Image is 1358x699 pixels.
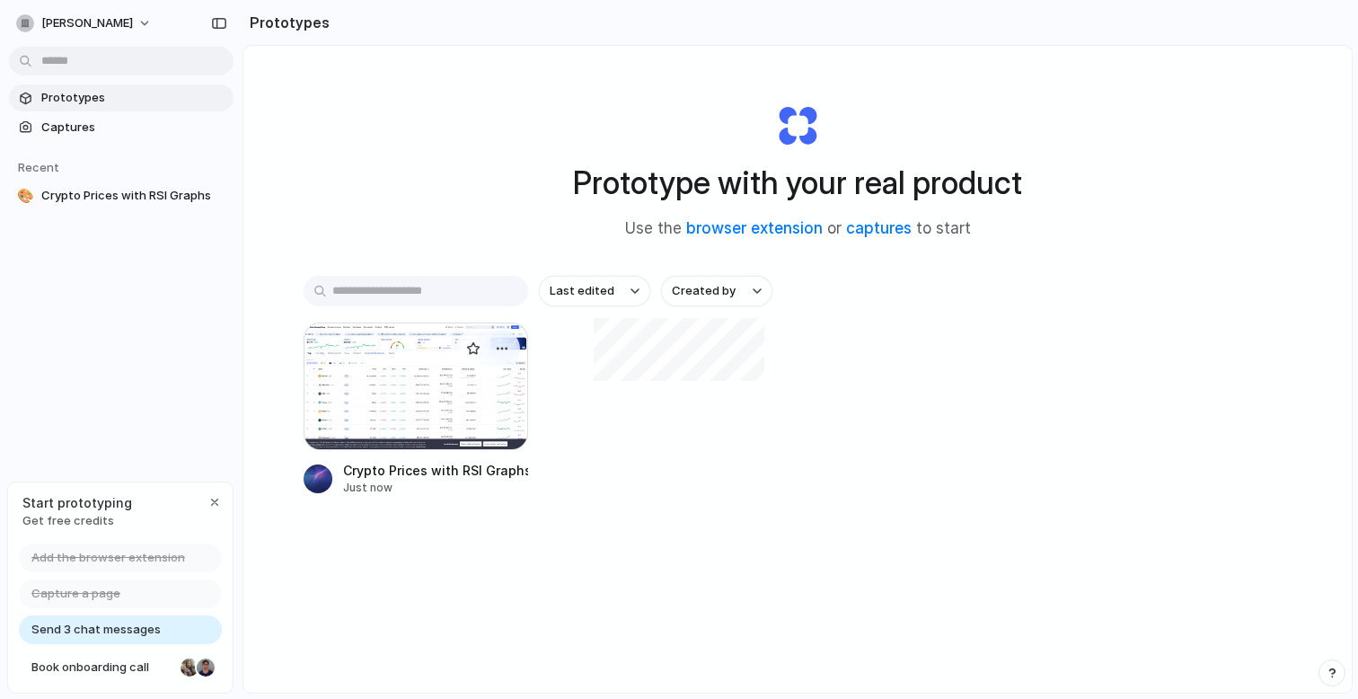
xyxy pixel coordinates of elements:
[41,89,226,107] span: Prototypes
[9,9,161,38] button: [PERSON_NAME]
[31,585,120,603] span: Capture a page
[573,159,1022,207] h1: Prototype with your real product
[304,323,528,496] a: Crypto Prices with RSI GraphsCrypto Prices with RSI GraphsJust now
[195,657,216,678] div: Christian Iacullo
[41,14,133,32] span: [PERSON_NAME]
[9,84,234,111] a: Prototypes
[625,217,971,241] span: Use the or to start
[31,621,161,639] span: Send 3 chat messages
[343,480,528,496] div: Just now
[18,160,59,174] span: Recent
[16,187,34,205] div: 🎨
[41,187,226,205] span: Crypto Prices with RSI Graphs
[41,119,226,137] span: Captures
[550,282,614,300] span: Last edited
[9,182,234,209] a: 🎨Crypto Prices with RSI Graphs
[9,114,234,141] a: Captures
[31,549,185,567] span: Add the browser extension
[31,659,173,677] span: Book onboarding call
[539,276,650,306] button: Last edited
[242,12,330,33] h2: Prototypes
[661,276,772,306] button: Created by
[846,219,912,237] a: captures
[672,282,736,300] span: Created by
[19,653,222,682] a: Book onboarding call
[179,657,200,678] div: Nicole Kubica
[343,461,528,480] div: Crypto Prices with RSI Graphs
[686,219,823,237] a: browser extension
[22,493,132,512] span: Start prototyping
[22,512,132,530] span: Get free credits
